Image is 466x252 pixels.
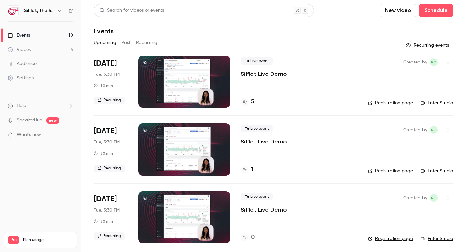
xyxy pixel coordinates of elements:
a: Sifflet Live Demo [241,138,287,145]
a: Registration page [368,235,413,242]
a: Sifflet Live Demo [241,70,287,78]
span: RD [431,126,437,134]
span: Created by [403,194,427,202]
span: Romain Doutriaux [430,58,438,66]
a: Registration page [368,100,413,106]
span: Tue, 5:30 PM [94,139,120,145]
button: Past [121,38,131,48]
span: Created by [403,126,427,134]
div: Search for videos or events [99,7,164,14]
iframe: Noticeable Trigger [65,132,73,138]
button: New video [380,4,416,17]
a: 1 [241,166,253,174]
a: SpeakerHub [17,117,42,124]
span: [DATE] [94,126,117,136]
div: Events [8,32,30,39]
span: new [46,117,59,124]
button: Recurring [136,38,158,48]
span: RD [431,194,437,202]
button: Upcoming [94,38,116,48]
a: Enter Studio [421,168,453,174]
div: Sep 30 Tue, 5:30 PM (Europe/Paris) [94,123,128,175]
span: What's new [17,132,41,138]
div: Sep 16 Tue, 5:30 PM (Europe/Paris) [94,56,128,108]
div: 30 min [94,151,113,156]
span: Recurring [94,232,125,240]
span: Recurring [94,97,125,104]
span: Tue, 5:30 PM [94,207,120,213]
div: 30 min [94,83,113,88]
a: Registration page [368,168,413,174]
h4: 1 [251,166,253,174]
h4: 5 [251,97,254,106]
img: Sifflet, the holistic data observability platform [8,6,18,16]
li: help-dropdown-opener [8,102,73,109]
div: Oct 14 Tue, 5:30 PM (Europe/Paris) [94,191,128,243]
span: Pro [8,236,19,244]
span: Live event [241,193,273,200]
a: Enter Studio [421,100,453,106]
span: Created by [403,58,427,66]
span: [DATE] [94,58,117,69]
span: [DATE] [94,194,117,204]
span: Romain Doutriaux [430,126,438,134]
span: Plan usage [23,237,73,243]
a: Enter Studio [421,235,453,242]
span: Tue, 5:30 PM [94,71,120,78]
div: Settings [8,75,34,81]
div: Audience [8,61,37,67]
a: 5 [241,97,254,106]
span: RD [431,58,437,66]
span: Live event [241,125,273,132]
button: Recurring events [403,40,453,51]
a: 0 [241,233,255,242]
h4: 0 [251,233,255,242]
a: Sifflet Live Demo [241,206,287,213]
button: Schedule [419,4,453,17]
span: Romain Doutriaux [430,194,438,202]
h6: Sifflet, the holistic data observability platform [24,7,54,14]
h1: Events [94,27,114,35]
div: 30 min [94,219,113,224]
span: Live event [241,57,273,65]
span: Help [17,102,26,109]
span: Recurring [94,165,125,172]
div: Videos [8,46,31,53]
